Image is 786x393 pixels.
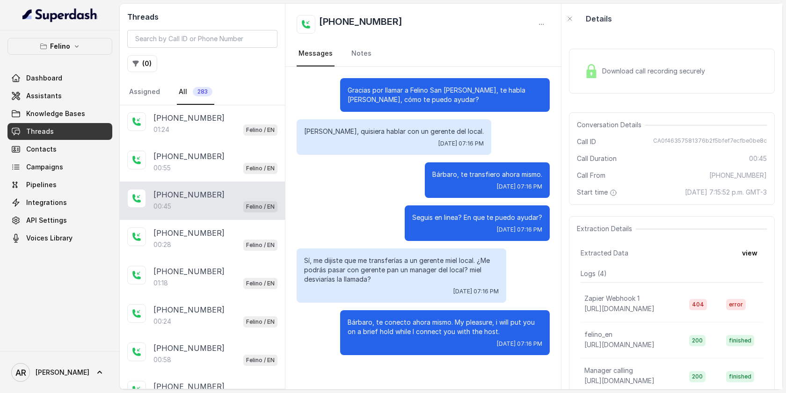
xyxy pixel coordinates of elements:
span: [DATE] 07:16 PM [438,140,484,147]
p: Felino / EN [246,356,275,365]
span: Extraction Details [577,224,636,233]
p: 01:24 [153,125,169,134]
span: error [726,299,746,310]
span: [URL][DOMAIN_NAME] [584,377,655,385]
span: Assistants [26,91,62,101]
a: Dashboard [7,70,112,87]
p: [PHONE_NUMBER] [153,381,225,392]
span: Call ID [577,137,596,146]
a: Contacts [7,141,112,158]
span: Download call recording securely [602,66,709,76]
span: 404 [689,299,707,310]
a: Assigned [127,80,162,105]
p: Felino / EN [246,164,275,173]
p: [PHONE_NUMBER] [153,112,225,124]
span: Dashboard [26,73,62,83]
p: Zapier Webhook 1 [584,294,640,303]
p: Bárbaro, te conecto ahora mismo. My pleasure, i will put you on a brief hold while I connect you ... [348,318,542,336]
span: Pipelines [26,180,57,189]
a: Threads [7,123,112,140]
text: AR [15,368,26,378]
a: All283 [177,80,214,105]
a: Voices Library [7,230,112,247]
p: [PHONE_NUMBER] [153,189,225,200]
a: Knowledge Bases [7,105,112,122]
span: [DATE] 07:16 PM [453,288,499,295]
p: 00:45 [153,202,171,211]
span: [DATE] 07:16 PM [497,183,542,190]
p: [PHONE_NUMBER] [153,266,225,277]
p: felino_en [584,330,612,339]
p: 00:28 [153,240,171,249]
a: Assistants [7,87,112,104]
h2: Threads [127,11,277,22]
span: Call Duration [577,154,617,163]
span: Call From [577,171,605,180]
p: Gracias por llamar a Felino San [PERSON_NAME], te habla [PERSON_NAME], cómo te puedo ayudar? [348,86,542,104]
p: [PHONE_NUMBER] [153,151,225,162]
span: Start time [577,188,619,197]
p: Felino / EN [246,125,275,135]
a: Notes [349,41,373,66]
a: [PERSON_NAME] [7,359,112,386]
p: Seguis en linea? En que te puedo ayudar? [412,213,542,222]
p: Felino [50,41,70,52]
span: [PERSON_NAME] [36,368,89,377]
button: (0) [127,55,157,72]
a: API Settings [7,212,112,229]
span: 200 [689,335,706,346]
img: Lock Icon [584,64,598,78]
p: Felino / EN [246,317,275,327]
a: Campaigns [7,159,112,175]
p: [PHONE_NUMBER] [153,304,225,315]
span: Integrations [26,198,67,207]
a: Pipelines [7,176,112,193]
a: Integrations [7,194,112,211]
p: Felino / EN [246,240,275,250]
span: [URL][DOMAIN_NAME] [584,305,655,313]
p: 00:58 [153,355,171,364]
span: Knowledge Bases [26,109,85,118]
span: finished [726,371,754,382]
span: Threads [26,127,54,136]
p: Logs ( 4 ) [581,269,763,278]
span: API Settings [26,216,67,225]
span: Voices Library [26,233,73,243]
p: 01:18 [153,278,168,288]
p: 00:24 [153,317,171,326]
p: 00:55 [153,163,171,173]
span: Campaigns [26,162,63,172]
a: Messages [297,41,335,66]
input: Search by Call ID or Phone Number [127,30,277,48]
p: [PHONE_NUMBER] [153,227,225,239]
span: 200 [689,371,706,382]
span: [DATE] 07:16 PM [497,226,542,233]
p: Sí, me dijiste que me transferías a un gerente miel local. ¿Me podrás pasar con gerente pan un ma... [304,256,499,284]
span: CA0f46357581376b2f5bfef7ecfbe0be8c [653,137,767,146]
nav: Tabs [127,80,277,105]
span: [DATE] 07:16 PM [497,340,542,348]
span: 283 [193,87,212,96]
p: Manager calling [584,366,633,375]
button: view [736,245,763,262]
span: Conversation Details [577,120,645,130]
p: [PHONE_NUMBER] [153,342,225,354]
p: [PERSON_NAME], quisiera hablar con un gerente del local. [304,127,484,136]
nav: Tabs [297,41,550,66]
p: Felino / EN [246,279,275,288]
span: [URL][DOMAIN_NAME] [584,341,655,349]
span: Extracted Data [581,248,628,258]
h2: [PHONE_NUMBER] [319,15,402,34]
p: Bárbaro, te transfiero ahora mismo. [432,170,542,179]
p: Felino / EN [246,202,275,211]
span: Contacts [26,145,57,154]
button: Felino [7,38,112,55]
span: [DATE] 7:15:52 p.m. GMT-3 [685,188,767,197]
span: finished [726,335,754,346]
span: [PHONE_NUMBER] [709,171,767,180]
span: 00:45 [749,154,767,163]
p: Details [586,13,612,24]
img: light.svg [22,7,98,22]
